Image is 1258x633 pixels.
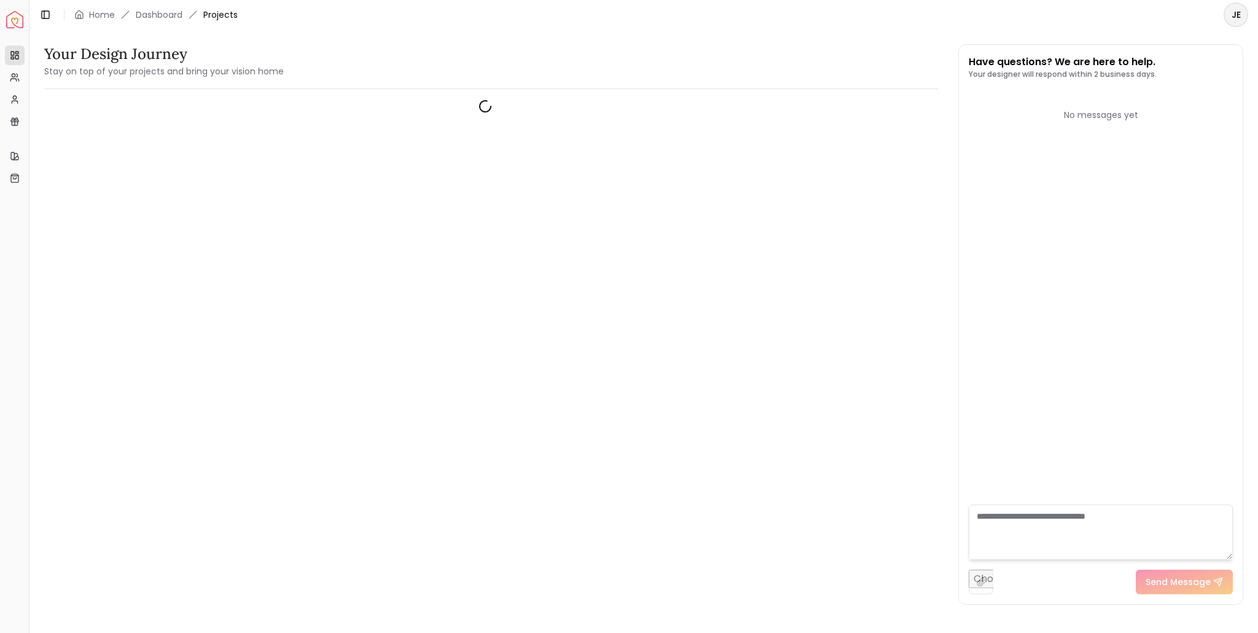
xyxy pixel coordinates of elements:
[1225,4,1247,26] span: JE
[203,9,238,21] span: Projects
[89,9,115,21] a: Home
[74,9,238,21] nav: breadcrumb
[969,109,1233,121] div: No messages yet
[6,11,23,28] a: Spacejoy
[136,9,182,21] a: Dashboard
[969,69,1157,79] p: Your designer will respond within 2 business days.
[44,65,284,77] small: Stay on top of your projects and bring your vision home
[1224,2,1248,27] button: JE
[44,44,284,64] h3: Your Design Journey
[6,11,23,28] img: Spacejoy Logo
[969,55,1157,69] p: Have questions? We are here to help.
